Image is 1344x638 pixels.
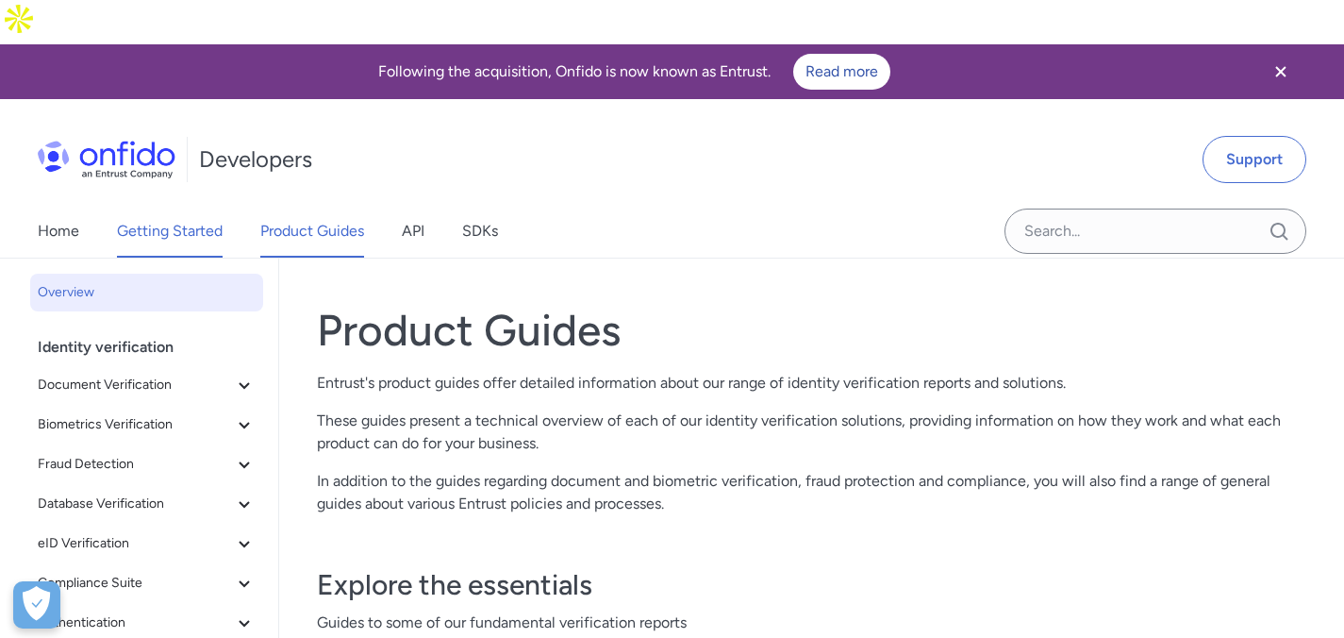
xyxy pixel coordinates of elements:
[13,581,60,629] div: Cookie Preferences
[38,413,233,436] span: Biometrics Verification
[38,328,271,366] div: Identity verification
[317,612,1306,634] span: Guides to some of our fundamental verification reports
[30,564,263,602] button: Compliance Suite
[23,54,1246,90] div: Following the acquisition, Onfido is now known as Entrust.
[30,445,263,483] button: Fraud Detection
[30,525,263,562] button: eID Verification
[1004,209,1306,254] input: Onfido search input field
[317,410,1306,455] p: These guides present a technical overview of each of our identity verification solutions, providi...
[38,532,233,555] span: eID Verification
[38,374,233,396] span: Document Verification
[30,274,263,311] a: Overview
[38,141,175,178] img: Onfido Logo
[199,144,312,175] h1: Developers
[38,205,79,258] a: Home
[38,281,256,304] span: Overview
[793,54,890,90] a: Read more
[117,205,223,258] a: Getting Started
[1246,48,1316,95] button: Close banner
[38,453,233,476] span: Fraud Detection
[317,372,1306,395] p: Entrust's product guides offer detailed information about our range of identity verification repo...
[38,493,233,515] span: Database Verification
[30,366,263,404] button: Document Verification
[402,205,424,258] a: API
[13,581,60,629] button: Open Preferences
[317,304,1306,357] h1: Product Guides
[38,612,233,634] span: Authentication
[1269,60,1292,83] svg: Close banner
[317,566,1306,604] h3: Explore the essentials
[1203,136,1306,183] a: Support
[317,470,1306,515] p: In addition to the guides regarding document and biometric verification, fraud protection and com...
[38,572,233,595] span: Compliance Suite
[462,205,498,258] a: SDKs
[30,406,263,444] button: Biometrics Verification
[260,205,364,258] a: Product Guides
[30,485,263,523] button: Database Verification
